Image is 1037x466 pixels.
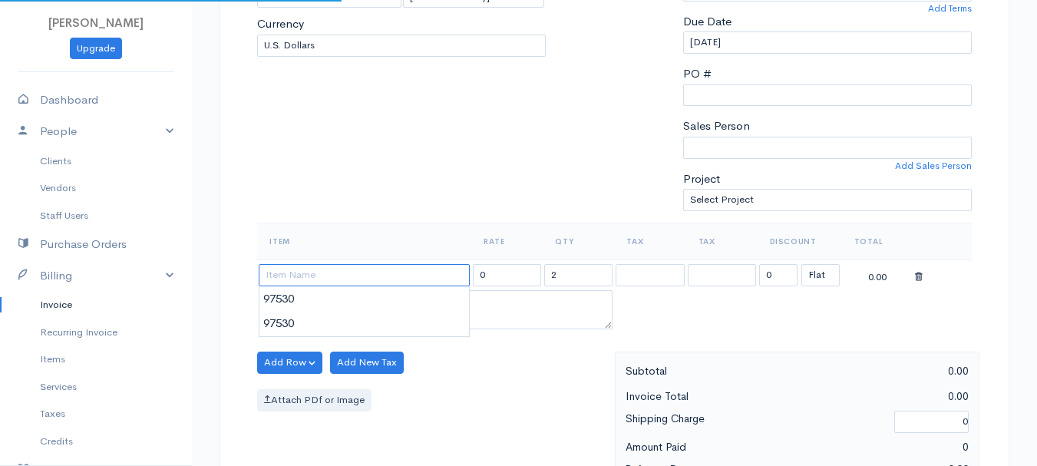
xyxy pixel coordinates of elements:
[895,159,972,173] a: Add Sales Person
[543,223,614,259] th: Qty
[797,438,976,457] div: 0
[683,117,750,135] label: Sales Person
[683,31,972,54] input: dd-mm-yyyy
[257,15,304,33] label: Currency
[330,352,404,374] button: Add New Tax
[259,286,469,312] div: 97530
[471,223,543,259] th: Rate
[259,311,469,336] div: 97530
[259,264,470,286] input: Item Name
[257,352,322,374] button: Add Row
[618,438,798,457] div: Amount Paid
[618,409,887,435] div: Shipping Charge
[797,387,976,406] div: 0.00
[758,223,842,259] th: Discount
[618,362,798,381] div: Subtotal
[48,15,144,30] span: [PERSON_NAME]
[257,223,471,259] th: Item
[70,38,122,60] a: Upgrade
[618,387,798,406] div: Invoice Total
[842,223,913,259] th: Total
[683,13,732,31] label: Due Date
[683,170,720,188] label: Project
[928,2,972,15] a: Add Terms
[797,362,976,381] div: 0.00
[257,389,372,411] label: Attach PDf or Image
[844,266,912,285] div: 0.00
[614,223,685,259] th: Tax
[683,65,712,83] label: PO #
[686,223,758,259] th: Tax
